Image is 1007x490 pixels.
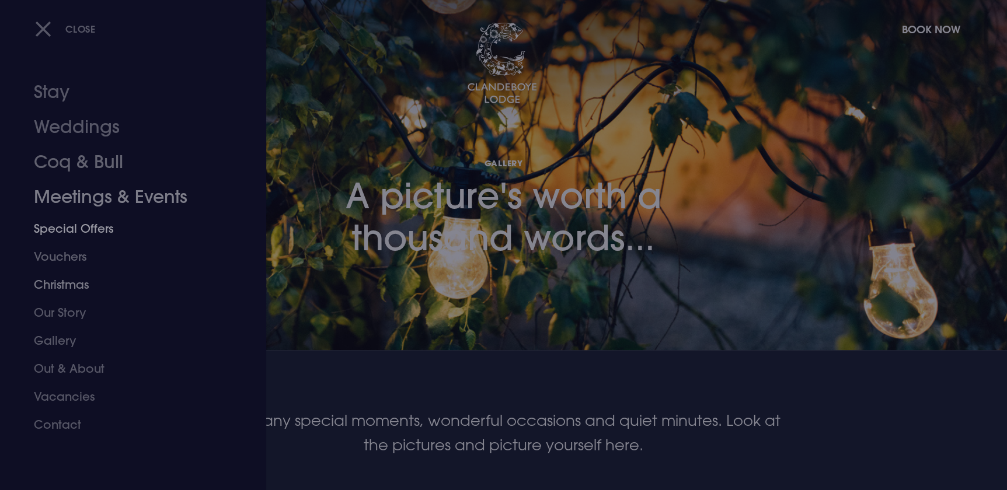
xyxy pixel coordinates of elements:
[34,355,218,383] a: Out & About
[34,75,218,110] a: Stay
[34,145,218,180] a: Coq & Bull
[65,23,96,35] span: Close
[34,110,218,145] a: Weddings
[35,17,96,41] button: Close
[34,383,218,411] a: Vacancies
[34,180,218,215] a: Meetings & Events
[34,299,218,327] a: Our Story
[34,215,218,243] a: Special Offers
[34,327,218,355] a: Gallery
[34,243,218,271] a: Vouchers
[34,271,218,299] a: Christmas
[34,411,218,439] a: Contact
